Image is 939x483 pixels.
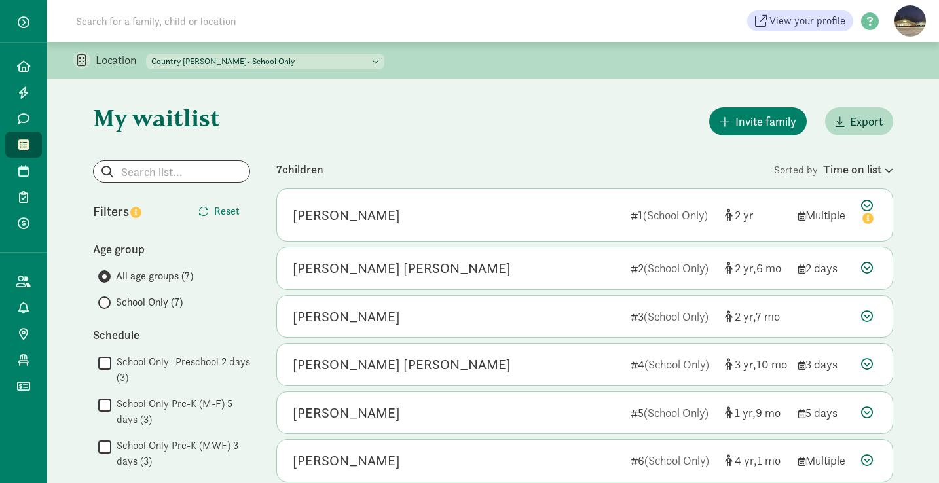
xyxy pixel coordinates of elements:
span: 2 [735,260,756,276]
div: 7 children [276,160,774,178]
span: 1 [757,453,781,468]
div: Sterling Esquivel [293,450,400,471]
div: 2 days [798,259,851,277]
span: (School Only) [644,453,709,468]
button: Reset [188,198,250,224]
div: Multiple [798,206,851,224]
div: Arush Singh [293,402,400,423]
div: 3 [631,308,714,325]
button: Invite family [709,107,807,135]
button: Export [825,107,893,135]
label: School Only Pre-K (MWF) 3 days (3) [111,438,250,469]
span: 9 [756,405,781,420]
div: Multiple [798,452,851,469]
div: 3 days [798,355,851,373]
div: Jensen Schmitz [293,354,511,375]
span: 10 [756,357,787,372]
span: 3 [735,357,756,372]
label: School Only Pre-K (M-F) 5 days (3) [111,396,250,427]
span: (School Only) [644,405,709,420]
span: (School Only) [644,357,709,372]
div: Schedule [93,326,250,344]
span: School Only (7) [116,295,183,310]
div: [object Object] [725,355,788,373]
div: Poppy McGrath [293,205,400,226]
p: Location [96,52,146,68]
div: [object Object] [725,259,788,277]
div: 6 [631,452,714,469]
span: All age groups (7) [116,268,193,284]
div: Elynnor Torres [293,306,400,327]
label: School Only- Preschool 2 days (3) [111,354,250,385]
div: [object Object] [725,308,788,325]
div: 1 [631,206,714,224]
span: 2 [735,309,756,324]
div: 2 [631,259,714,277]
div: Age group [93,240,250,258]
h1: My waitlist [93,105,250,131]
input: Search for a family, child or location [68,8,435,34]
div: Time on list [823,160,893,178]
div: Sorted by [774,160,893,178]
input: Search list... [94,161,249,182]
span: Export [850,113,883,130]
iframe: Chat Widget [874,420,939,483]
span: 1 [735,405,756,420]
span: (School Only) [643,207,708,223]
div: Coen Christenson [293,258,511,279]
span: 2 [735,207,754,223]
span: View your profile [769,13,845,29]
span: Reset [214,204,240,219]
a: View your profile [747,10,853,31]
div: 5 [631,404,714,421]
div: 5 days [798,404,851,421]
span: (School Only) [644,260,709,276]
div: [object Object] [725,452,788,469]
div: 4 [631,355,714,373]
div: [object Object] [725,206,788,224]
span: (School Only) [644,309,709,324]
span: 7 [756,309,780,324]
div: Filters [93,202,172,221]
span: 4 [735,453,757,468]
span: 6 [756,260,781,276]
span: Invite family [735,113,796,130]
div: [object Object] [725,404,788,421]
